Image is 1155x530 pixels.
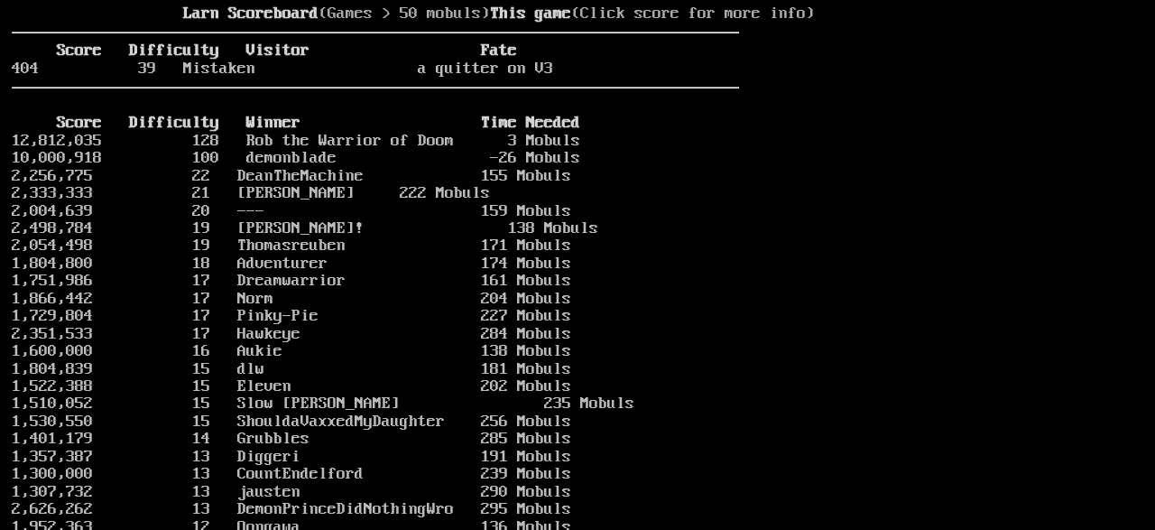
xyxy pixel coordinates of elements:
[490,5,571,23] b: This game
[57,42,517,60] b: Score Difficulty Visitor Fate
[12,360,571,378] a: 1,804,839 15 dlw 181 Mobuls
[12,202,571,220] a: 2,004,639 20 --- 159 Mobuls
[12,60,553,78] a: 404 39 Mistaken a quitter on V3
[12,184,490,202] a: 2,333,333 21 [PERSON_NAME] 222 Mobuls
[12,465,571,483] a: 1,300,000 13 CountEndelford 239 Mobuls
[12,395,634,413] a: 1,510,052 15 Slow [PERSON_NAME] 235 Mobuls
[12,325,571,343] a: 2,351,533 17 Hawkeye 284 Mobuls
[12,219,598,237] a: 2,498,784 19 [PERSON_NAME]! 138 Mobuls
[12,237,571,255] a: 2,054,498 19 Thomasreuben 171 Mobuls
[12,272,571,290] a: 1,751,986 17 Dreamwarrior 161 Mobuls
[12,500,571,518] a: 2,626,262 13 DemonPrinceDidNothingWro 295 Mobuls
[12,307,571,325] a: 1,729,804 17 Pinky-Pie 227 Mobuls
[12,448,571,466] a: 1,357,387 13 Diggeri 191 Mobuls
[12,342,571,360] a: 1,600,000 16 Aukie 138 Mobuls
[183,5,319,23] b: Larn Scoreboard
[12,430,571,448] a: 1,401,179 14 Grubbles 285 Mobuls
[12,377,571,395] a: 1,522,388 15 Eleven 202 Mobuls
[12,167,571,185] a: 2,256,775 22 DeanTheMachine 155 Mobuls
[12,149,580,167] a: 10,000,918 100 demonblade -26 Mobuls
[57,114,580,132] b: Score Difficulty Winner Time Needed
[12,132,580,150] a: 12,812,035 128 Rob the Warrior of Doom 3 Mobuls
[12,483,571,501] a: 1,307,732 13 jausten 290 Mobuls
[12,290,571,308] a: 1,866,442 17 Norm 204 Mobuls
[12,255,571,273] a: 1,804,800 18 Adventurer 174 Mobuls
[12,413,571,431] a: 1,530,550 15 ShouldaVaxxedMyDaughter 256 Mobuls
[12,5,739,504] larn: (Games > 50 mobuls) (Click score for more info) Click on a score for more information ---- Reload...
